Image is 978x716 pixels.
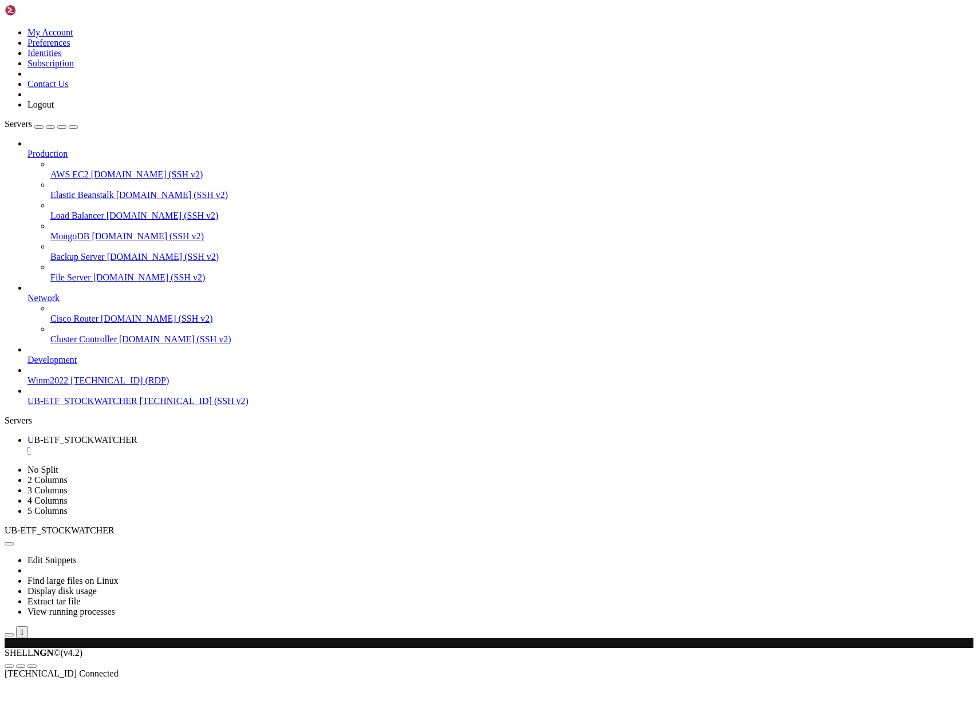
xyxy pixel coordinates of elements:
li: Production [27,139,973,283]
span: Backup Server [50,252,105,262]
a: View running processes [27,607,115,616]
span: [TECHNICAL_ID] (RDP) [70,375,169,385]
span: Elastic Beanstalk [50,190,114,200]
a: Extract tar file [27,596,80,606]
li: Network [27,283,973,345]
a: Subscription [27,58,74,68]
span: AWS EC2 [50,169,89,179]
span: [DOMAIN_NAME] (SSH v2) [91,169,203,179]
a: Elastic Beanstalk [DOMAIN_NAME] (SSH v2) [50,190,973,200]
span: [DOMAIN_NAME] (SSH v2) [107,252,219,262]
a: Servers [5,119,78,129]
li: Load Balancer [DOMAIN_NAME] (SSH v2) [50,200,973,221]
a: Winm2022 [TECHNICAL_ID] (RDP) [27,375,973,386]
span: Cluster Controller [50,334,117,344]
span: [DOMAIN_NAME] (SSH v2) [101,314,213,323]
span: [DOMAIN_NAME] (SSH v2) [116,190,228,200]
span: [DOMAIN_NAME] (SSH v2) [92,231,204,241]
span: UB-ETF_STOCKWATCHER [27,396,137,406]
a: Development [27,355,973,365]
a: Cluster Controller [DOMAIN_NAME] (SSH v2) [50,334,973,345]
a: No Split [27,465,58,474]
button:  [16,626,28,638]
span: Servers [5,119,32,129]
a:  [27,445,973,456]
a: UB-ETF_STOCKWATCHER [TECHNICAL_ID] (SSH v2) [27,396,973,406]
a: Load Balancer [DOMAIN_NAME] (SSH v2) [50,211,973,221]
a: UB-ETF_STOCKWATCHER [27,435,973,456]
li: UB-ETF_STOCKWATCHER [TECHNICAL_ID] (SSH v2) [27,386,973,406]
span: MongoDB [50,231,89,241]
li: AWS EC2 [DOMAIN_NAME] (SSH v2) [50,159,973,180]
a: Display disk usage [27,586,97,596]
a: Contact Us [27,79,69,89]
span: [DOMAIN_NAME] (SSH v2) [119,334,231,344]
a: Find large files on Linux [27,576,119,586]
li: Development [27,345,973,365]
a: Logout [27,100,54,109]
span: Network [27,293,60,303]
img: Shellngn [5,5,70,16]
span: UB-ETF_STOCKWATCHER [5,525,115,535]
li: Backup Server [DOMAIN_NAME] (SSH v2) [50,242,973,262]
li: Elastic Beanstalk [DOMAIN_NAME] (SSH v2) [50,180,973,200]
span: File Server [50,272,91,282]
span: [DOMAIN_NAME] (SSH v2) [93,272,206,282]
a: Edit Snippets [27,555,77,565]
span: [TECHNICAL_ID] (SSH v2) [140,396,249,406]
a: File Server [DOMAIN_NAME] (SSH v2) [50,272,973,283]
a: 4 Columns [27,496,68,505]
a: 3 Columns [27,485,68,495]
a: MongoDB [DOMAIN_NAME] (SSH v2) [50,231,973,242]
span: Load Balancer [50,211,104,220]
span: [DOMAIN_NAME] (SSH v2) [107,211,219,220]
a: Network [27,293,973,303]
li: Cluster Controller [DOMAIN_NAME] (SSH v2) [50,324,973,345]
a: Cisco Router [DOMAIN_NAME] (SSH v2) [50,314,973,324]
a: Identities [27,48,62,58]
a: 5 Columns [27,506,68,516]
a: Backup Server [DOMAIN_NAME] (SSH v2) [50,252,973,262]
span: Development [27,355,77,365]
div:  [21,628,23,636]
div: Servers [5,416,973,426]
span: Cisco Router [50,314,98,323]
a: Production [27,149,973,159]
a: AWS EC2 [DOMAIN_NAME] (SSH v2) [50,169,973,180]
li: File Server [DOMAIN_NAME] (SSH v2) [50,262,973,283]
a: Preferences [27,38,70,48]
li: MongoDB [DOMAIN_NAME] (SSH v2) [50,221,973,242]
li: Winm2022 [TECHNICAL_ID] (RDP) [27,365,973,386]
a: My Account [27,27,73,37]
span: Winm2022 [27,375,68,385]
li: Cisco Router [DOMAIN_NAME] (SSH v2) [50,303,973,324]
span: Production [27,149,68,159]
a: 2 Columns [27,475,68,485]
span: UB-ETF_STOCKWATCHER [27,435,137,445]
